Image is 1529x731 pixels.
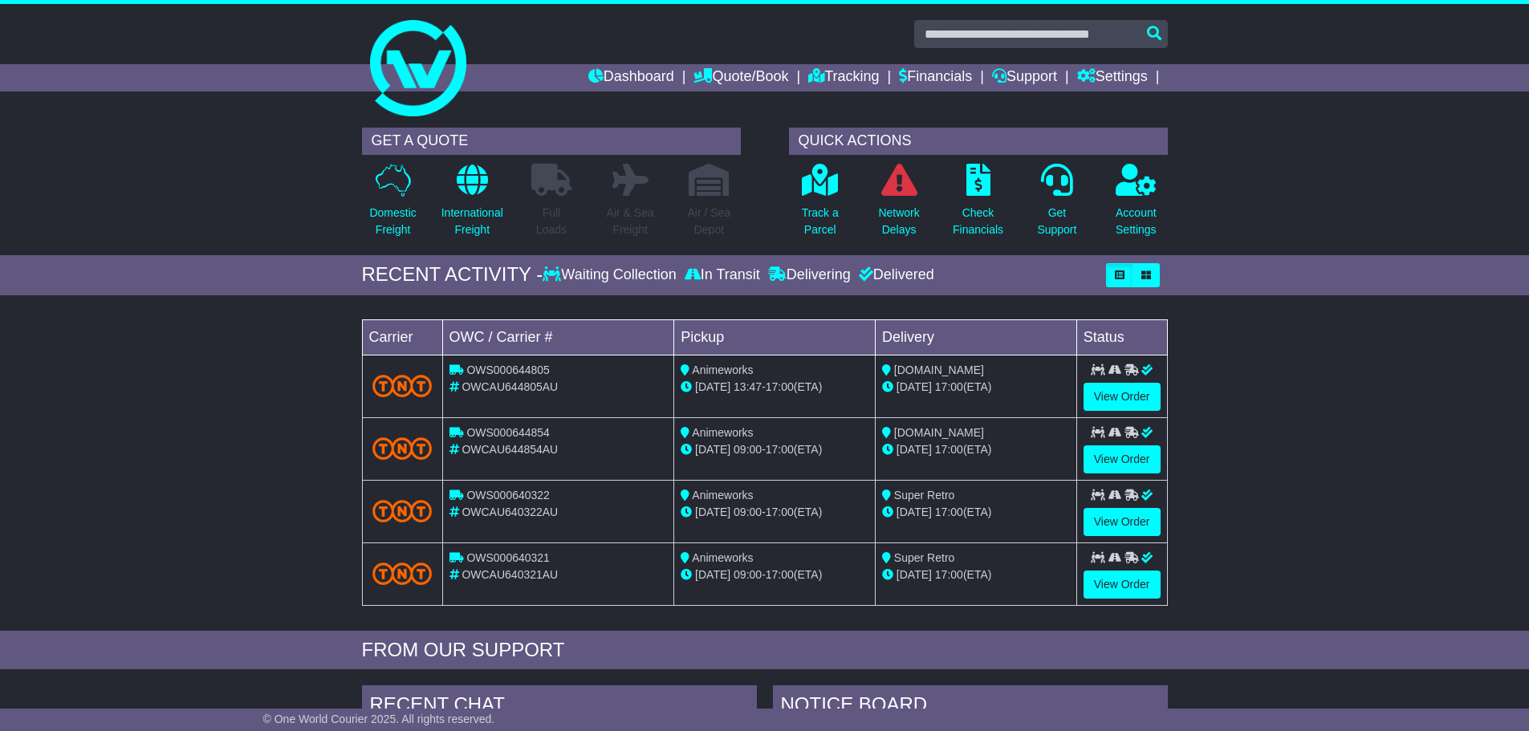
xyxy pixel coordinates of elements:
[1084,383,1161,411] a: View Order
[882,567,1070,583] div: (ETA)
[878,205,919,238] p: Network Delays
[766,506,794,518] span: 17:00
[695,506,730,518] span: [DATE]
[855,266,934,284] div: Delivered
[692,426,753,439] span: Animeworks
[801,163,840,247] a: Track aParcel
[607,205,654,238] p: Air & Sea Freight
[462,568,558,581] span: OWCAU640321AU
[789,128,1168,155] div: QUICK ACTIONS
[802,205,839,238] p: Track a Parcel
[935,443,963,456] span: 17:00
[766,568,794,581] span: 17:00
[953,205,1003,238] p: Check Financials
[1076,319,1167,355] td: Status
[263,713,495,725] span: © One World Courier 2025. All rights reserved.
[894,363,984,376] span: [DOMAIN_NAME]
[894,551,954,564] span: Super Retro
[734,443,762,456] span: 09:00
[695,443,730,456] span: [DATE]
[894,489,954,502] span: Super Retro
[935,568,963,581] span: 17:00
[466,363,550,376] span: OWS000644805
[362,263,543,286] div: RECENT ACTIVITY -
[362,128,741,155] div: GET A QUOTE
[992,64,1057,91] a: Support
[441,163,504,247] a: InternationalFreight
[681,567,868,583] div: - (ETA)
[882,441,1070,458] div: (ETA)
[1037,205,1076,238] p: Get Support
[1084,445,1161,473] a: View Order
[897,380,932,393] span: [DATE]
[952,163,1004,247] a: CheckFinancials
[935,380,963,393] span: 17:00
[897,506,932,518] span: [DATE]
[877,163,920,247] a: NetworkDelays
[681,266,764,284] div: In Transit
[1084,571,1161,599] a: View Order
[695,568,730,581] span: [DATE]
[462,443,558,456] span: OWCAU644854AU
[1036,163,1077,247] a: GetSupport
[466,489,550,502] span: OWS000640322
[441,205,503,238] p: International Freight
[362,319,442,355] td: Carrier
[875,319,1076,355] td: Delivery
[899,64,972,91] a: Financials
[773,685,1168,729] div: NOTICE BOARD
[462,380,558,393] span: OWCAU644805AU
[466,551,550,564] span: OWS000640321
[674,319,876,355] td: Pickup
[372,562,433,584] img: TNT_Domestic.png
[692,551,753,564] span: Animeworks
[734,506,762,518] span: 09:00
[693,64,788,91] a: Quote/Book
[681,441,868,458] div: - (ETA)
[808,64,879,91] a: Tracking
[1115,163,1157,247] a: AccountSettings
[766,380,794,393] span: 17:00
[734,568,762,581] span: 09:00
[897,443,932,456] span: [DATE]
[766,443,794,456] span: 17:00
[695,380,730,393] span: [DATE]
[462,506,558,518] span: OWCAU640322AU
[531,205,571,238] p: Full Loads
[897,568,932,581] span: [DATE]
[362,685,757,729] div: RECENT CHAT
[692,363,753,376] span: Animeworks
[734,380,762,393] span: 13:47
[543,266,680,284] div: Waiting Collection
[372,375,433,396] img: TNT_Domestic.png
[681,379,868,396] div: - (ETA)
[369,205,416,238] p: Domestic Freight
[372,500,433,522] img: TNT_Domestic.png
[882,379,1070,396] div: (ETA)
[466,426,550,439] span: OWS000644854
[935,506,963,518] span: 17:00
[1084,508,1161,536] a: View Order
[681,504,868,521] div: - (ETA)
[882,504,1070,521] div: (ETA)
[442,319,674,355] td: OWC / Carrier #
[368,163,417,247] a: DomesticFreight
[1077,64,1148,91] a: Settings
[362,639,1168,662] div: FROM OUR SUPPORT
[894,426,984,439] span: [DOMAIN_NAME]
[1116,205,1157,238] p: Account Settings
[764,266,855,284] div: Delivering
[588,64,674,91] a: Dashboard
[692,489,753,502] span: Animeworks
[372,437,433,459] img: TNT_Domestic.png
[688,205,731,238] p: Air / Sea Depot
